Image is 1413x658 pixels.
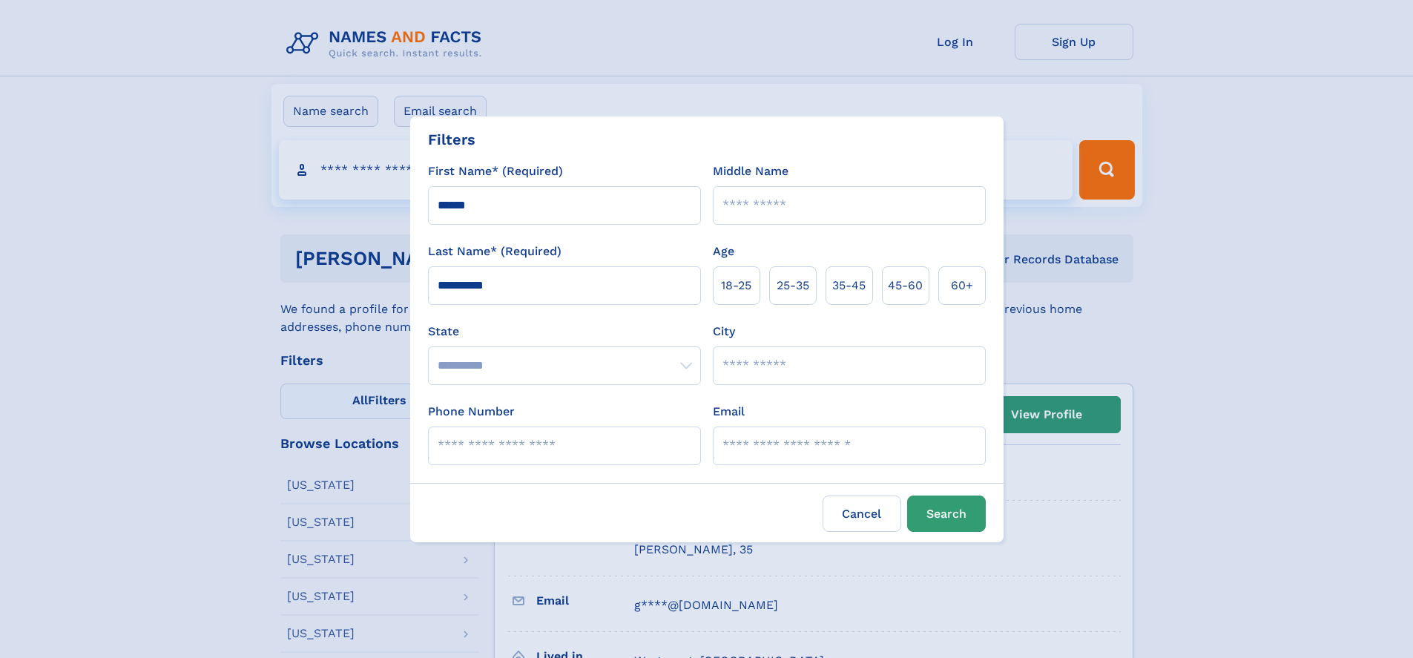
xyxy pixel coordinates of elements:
[823,496,901,532] label: Cancel
[832,277,866,295] span: 35‑45
[428,243,561,260] label: Last Name* (Required)
[907,496,986,532] button: Search
[428,162,563,180] label: First Name* (Required)
[713,323,735,340] label: City
[777,277,809,295] span: 25‑35
[428,323,701,340] label: State
[713,162,788,180] label: Middle Name
[713,243,734,260] label: Age
[428,403,515,421] label: Phone Number
[721,277,751,295] span: 18‑25
[713,403,745,421] label: Email
[888,277,923,295] span: 45‑60
[428,128,475,151] div: Filters
[951,277,973,295] span: 60+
